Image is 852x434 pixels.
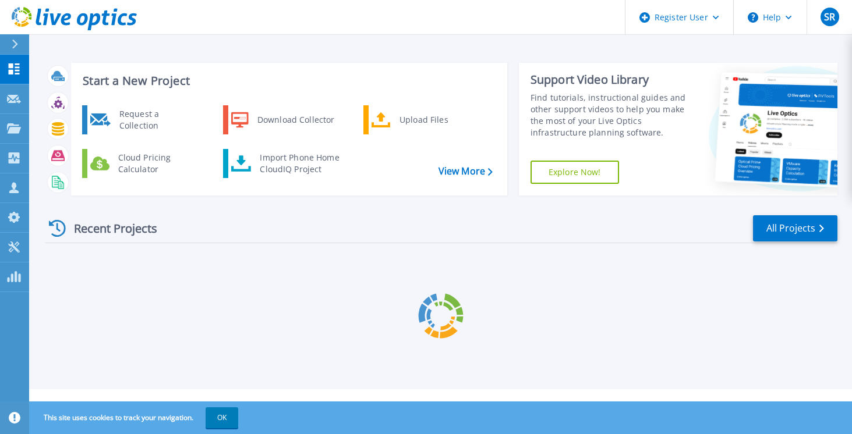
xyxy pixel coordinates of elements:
span: SR [824,12,835,22]
a: Cloud Pricing Calculator [82,149,201,178]
a: Download Collector [223,105,342,134]
div: Download Collector [252,108,340,131]
div: Import Phone Home CloudIQ Project [254,152,345,175]
div: Recent Projects [45,214,173,243]
div: Request a Collection [114,108,199,131]
a: View More [439,166,493,177]
span: This site uses cookies to track your navigation. [32,407,238,428]
button: OK [206,407,238,428]
a: All Projects [753,215,837,241]
div: Support Video Library [531,72,690,87]
div: Find tutorials, instructional guides and other support videos to help you make the most of your L... [531,92,690,138]
a: Request a Collection [82,105,201,134]
a: Explore Now! [531,161,619,184]
div: Upload Files [394,108,480,131]
h3: Start a New Project [83,74,492,87]
div: Cloud Pricing Calculator [112,152,199,175]
a: Upload Files [363,105,483,134]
